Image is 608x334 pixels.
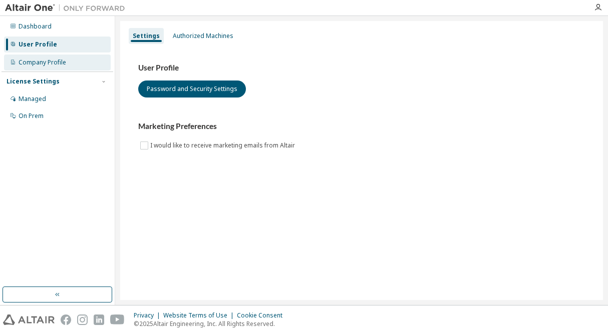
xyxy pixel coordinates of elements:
[138,80,246,97] button: Password and Security Settings
[19,58,66,66] div: Company Profile
[237,311,288,319] div: Cookie Consent
[138,121,585,131] h3: Marketing Preferences
[61,314,71,325] img: facebook.svg
[134,311,163,319] div: Privacy
[19,22,52,30] div: Dashboard
[133,32,160,40] div: Settings
[173,32,233,40] div: Authorized Machines
[138,63,585,73] h3: User Profile
[94,314,104,325] img: linkedin.svg
[5,3,130,13] img: Altair One
[3,314,55,325] img: altair_logo.svg
[7,77,60,85] div: License Settings
[150,139,297,151] label: I would like to receive marketing emails from Altair
[163,311,237,319] div: Website Terms of Use
[19,40,57,48] div: User Profile
[19,112,44,120] div: On Prem
[19,95,46,103] div: Managed
[110,314,125,325] img: youtube.svg
[134,319,288,328] p: © 2025 Altair Engineering, Inc. All Rights Reserved.
[77,314,88,325] img: instagram.svg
